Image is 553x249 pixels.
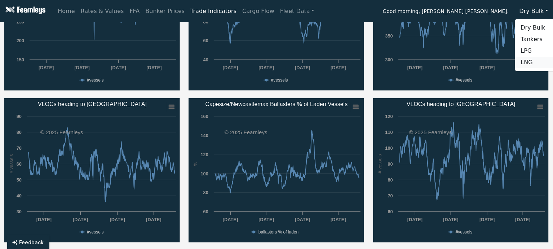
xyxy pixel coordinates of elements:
[443,65,458,70] text: [DATE]
[203,209,208,214] text: 60
[385,33,393,39] text: 350
[17,114,22,119] text: 90
[223,65,238,70] text: [DATE]
[479,65,495,70] text: [DATE]
[456,78,473,83] text: #vessels
[258,230,298,235] text: ballasters % of laden
[146,217,161,222] text: [DATE]
[407,217,423,222] text: [DATE]
[142,4,187,18] a: Bunker Prices
[409,129,452,135] text: © 2025 Fearnleys
[110,217,125,222] text: [DATE]
[146,65,162,70] text: [DATE]
[456,230,473,235] text: #vessels
[187,4,239,18] a: Trade Indicators
[203,190,208,195] text: 80
[73,217,88,222] text: [DATE]
[205,101,348,107] text: Capesize/Newcastlemax Ballasters % of Laden Vessels
[17,145,22,151] text: 70
[203,57,208,62] text: 40
[201,133,208,138] text: 140
[515,217,530,222] text: [DATE]
[78,4,127,18] a: Rates & Values
[17,209,22,214] text: 30
[388,161,393,167] text: 90
[239,4,277,18] a: Cargo Flow
[515,4,553,18] button: Dry Bulk
[388,209,393,214] text: 60
[385,130,393,135] text: 110
[38,101,147,108] text: VLOCs heading to [GEOGRAPHIC_DATA]
[17,161,22,167] text: 60
[40,129,83,135] text: © 2025 Fearnleys
[383,6,509,18] span: Good morning, [PERSON_NAME] [PERSON_NAME].
[225,129,267,135] text: © 2025 Fearnleys
[295,217,310,222] text: [DATE]
[277,4,317,18] a: Fleet Data
[17,177,22,183] text: 50
[377,154,382,173] text: # vessels
[36,217,52,222] text: [DATE]
[259,65,274,70] text: [DATE]
[388,193,393,198] text: 70
[201,114,208,119] text: 160
[271,78,288,83] text: #vessels
[407,65,423,70] text: [DATE]
[4,98,180,243] svg: VLOCs heading to Brazil
[17,57,24,62] text: 150
[201,152,208,157] text: 120
[55,4,78,18] a: Home
[17,130,22,135] text: 80
[111,65,126,70] text: [DATE]
[4,6,45,16] img: Fearnleys Logo
[331,217,346,222] text: [DATE]
[295,65,310,70] text: [DATE]
[443,217,458,222] text: [DATE]
[203,38,208,43] text: 60
[193,162,198,166] text: %
[385,145,393,151] text: 100
[388,177,393,183] text: 80
[331,65,346,70] text: [DATE]
[201,171,208,176] text: 100
[87,230,104,235] text: #vessels
[385,114,393,119] text: 120
[385,57,393,62] text: 300
[17,38,24,43] text: 200
[17,193,22,198] text: 40
[223,217,238,222] text: [DATE]
[39,65,54,70] text: [DATE]
[373,98,549,243] svg: VLOCs heading to China
[87,78,104,83] text: #vessels
[479,217,495,222] text: [DATE]
[9,154,14,173] text: # vessels
[259,217,274,222] text: [DATE]
[189,98,364,243] svg: Capesize/Newcastlemax Ballasters % of Laden Vessels
[407,101,516,108] text: VLOCs heading to [GEOGRAPHIC_DATA]
[127,4,143,18] a: FFA
[75,65,90,70] text: [DATE]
